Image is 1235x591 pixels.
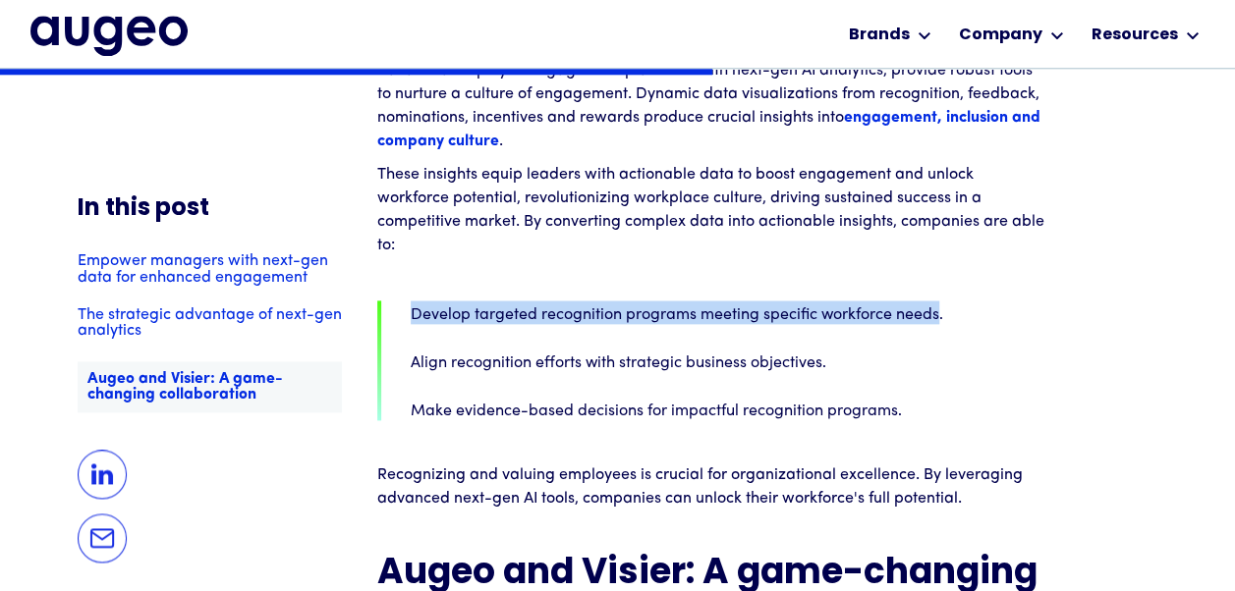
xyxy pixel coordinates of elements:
div: Brands [849,24,910,47]
a: Augeo and Visier: A game-changing collaboration [78,361,342,413]
p: Make evidence-based decisions for impactful recognition programs. [411,397,1045,420]
div: Company [959,24,1042,47]
h5: In this post [78,196,342,222]
p: ‍ [377,430,1045,454]
p: Advanced employee engagement platforms with next-gen AI analytics, provide robust tools to nurtur... [377,59,1045,153]
div: Resources [1092,24,1178,47]
p: These insights equip leaders with actionable data to boost engagement and unlock workforce potent... [377,163,1045,257]
p: Develop targeted recognition programs meeting specific workforce needs. [411,300,1045,324]
p: ‍ [377,267,1045,291]
img: Augeo's full logo in midnight blue. [30,16,188,55]
a: Empower managers with next-gen data for enhanced engagement [78,253,342,286]
a: home [30,16,188,55]
a: The strategic advantage of next-gen analytics [78,307,342,340]
p: Align recognition efforts with strategic business objectives. [411,349,1045,372]
p: ‍ [377,520,1045,544]
p: Recognizing and valuing employees is crucial for organizational excellence. By leveraging advance... [377,463,1045,510]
